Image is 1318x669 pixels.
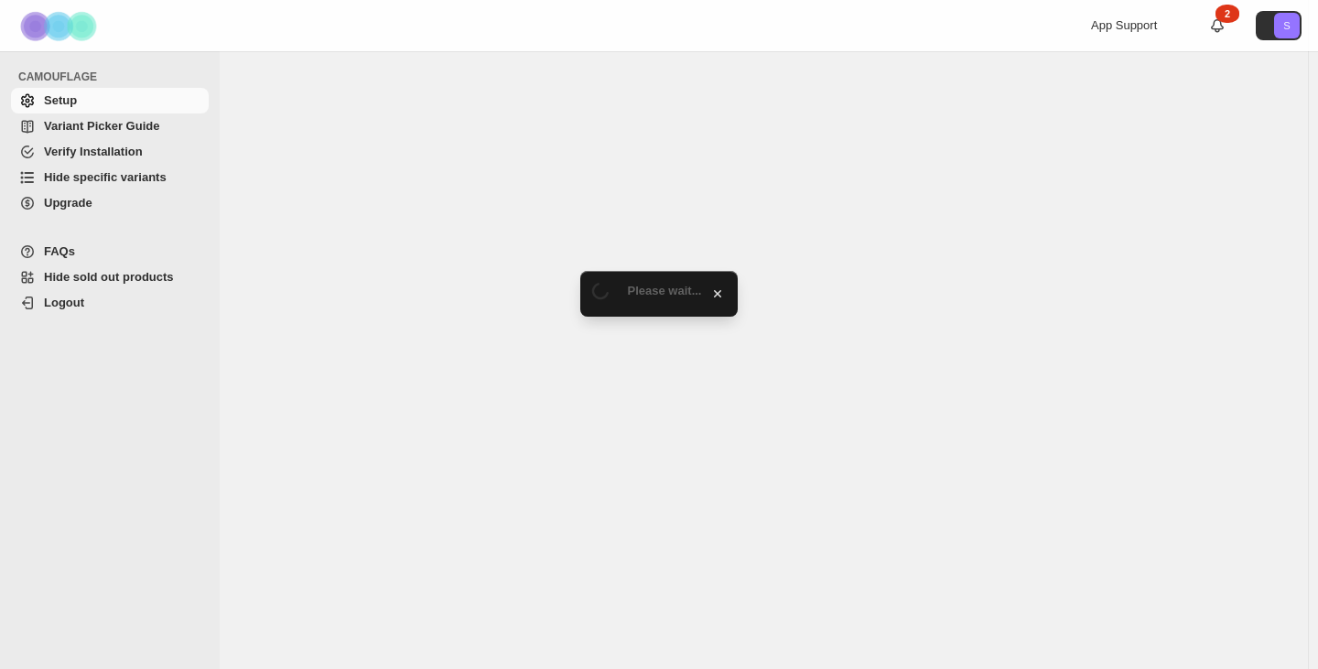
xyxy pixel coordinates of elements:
a: Hide sold out products [11,264,209,290]
span: Hide specific variants [44,170,167,184]
text: S [1283,20,1290,31]
span: FAQs [44,244,75,258]
div: 2 [1215,5,1239,23]
span: Avatar with initials S [1274,13,1300,38]
a: Upgrade [11,190,209,216]
span: Variant Picker Guide [44,119,159,133]
span: Upgrade [44,196,92,210]
a: Setup [11,88,209,113]
img: Camouflage [15,1,106,51]
span: Please wait... [628,284,702,297]
a: Logout [11,290,209,316]
a: Verify Installation [11,139,209,165]
span: Verify Installation [44,145,143,158]
a: Variant Picker Guide [11,113,209,139]
a: 2 [1208,16,1226,35]
a: Hide specific variants [11,165,209,190]
a: FAQs [11,239,209,264]
span: Hide sold out products [44,270,174,284]
span: CAMOUFLAGE [18,70,211,84]
span: Setup [44,93,77,107]
button: Avatar with initials S [1256,11,1302,40]
span: App Support [1091,18,1157,32]
span: Logout [44,296,84,309]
